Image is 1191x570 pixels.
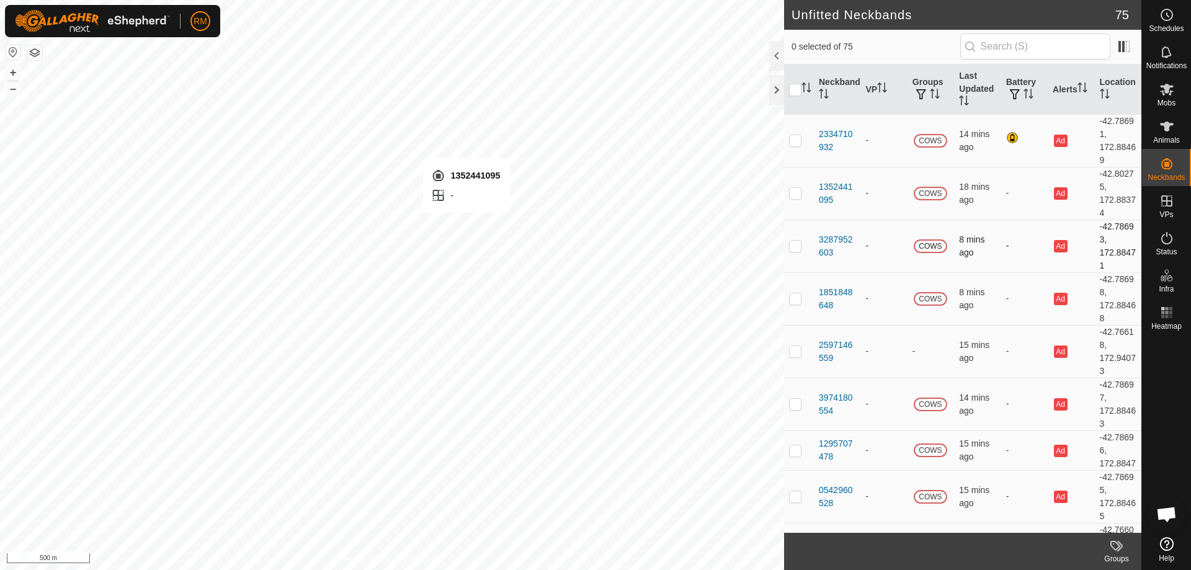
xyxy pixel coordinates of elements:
[1148,174,1185,181] span: Neckbands
[1001,65,1048,115] th: Battery
[877,84,887,94] p-sorticon: Activate to sort
[1115,6,1129,24] span: 75
[1159,211,1173,218] span: VPs
[1092,553,1141,564] div: Groups
[1077,84,1087,94] p-sorticon: Activate to sort
[959,340,989,363] span: 3 Oct 2025, 4:10 pm
[1001,325,1048,378] td: -
[914,134,947,148] span: COWS
[819,91,829,100] p-sorticon: Activate to sort
[819,128,855,154] div: 2334710932
[1146,62,1187,69] span: Notifications
[27,45,42,60] button: Map Layers
[819,391,855,417] div: 3974180554
[1158,99,1175,107] span: Mobs
[959,287,984,310] span: 3 Oct 2025, 4:17 pm
[343,554,390,565] a: Privacy Policy
[914,490,947,504] span: COWS
[914,292,947,306] span: COWS
[430,168,500,183] div: 1352441095
[959,129,989,152] span: 3 Oct 2025, 4:11 pm
[959,485,989,508] span: 3 Oct 2025, 4:11 pm
[1054,293,1068,305] button: Ad
[1142,532,1191,567] a: Help
[1151,323,1182,330] span: Heatmap
[1054,491,1068,503] button: Ad
[865,399,868,409] app-display-virtual-paddock-transition: -
[1001,220,1048,272] td: -
[959,393,989,416] span: 3 Oct 2025, 4:11 pm
[1054,398,1068,411] button: Ad
[819,286,855,312] div: 1851848648
[914,443,947,457] span: COWS
[1054,345,1068,358] button: Ad
[1095,378,1141,430] td: -42.78697, 172.88463
[1095,470,1141,523] td: -42.78695, 172.88465
[1001,272,1048,325] td: -
[914,239,947,253] span: COWS
[960,33,1110,60] input: Search (S)
[1095,65,1141,115] th: Location
[1048,65,1094,115] th: Alerts
[908,325,954,378] td: -
[1095,430,1141,470] td: -42.78696, 172.8847
[6,45,20,60] button: Reset Map
[1054,240,1068,252] button: Ad
[194,15,207,28] span: RM
[819,339,855,365] div: 2597146559
[1054,187,1068,200] button: Ad
[930,91,940,100] p-sorticon: Activate to sort
[865,346,868,356] app-display-virtual-paddock-transition: -
[1001,378,1048,430] td: -
[1001,167,1048,220] td: -
[959,234,984,257] span: 3 Oct 2025, 4:17 pm
[792,7,1115,22] h2: Unfitted Neckbands
[801,84,811,94] p-sorticon: Activate to sort
[865,293,868,303] app-display-virtual-paddock-transition: -
[1054,445,1068,457] button: Ad
[865,241,868,251] app-display-virtual-paddock-transition: -
[908,65,954,115] th: Groups
[1095,114,1141,167] td: -42.78691, 172.88469
[819,437,855,463] div: 1295707478
[1054,135,1068,147] button: Ad
[1159,285,1174,293] span: Infra
[865,445,868,455] app-display-virtual-paddock-transition: -
[865,491,868,501] app-display-virtual-paddock-transition: -
[914,187,947,200] span: COWS
[819,233,855,259] div: 3287952603
[1095,167,1141,220] td: -42.80275, 172.88374
[914,398,947,411] span: COWS
[959,97,969,107] p-sorticon: Activate to sort
[1149,25,1184,32] span: Schedules
[819,180,855,207] div: 1352441095
[430,188,500,203] div: -
[954,65,1001,115] th: Last Updated
[865,188,868,198] app-display-virtual-paddock-transition: -
[15,10,170,32] img: Gallagher Logo
[792,40,960,53] span: 0 selected of 75
[819,484,855,510] div: 0542960528
[1148,496,1185,533] div: Open chat
[1095,220,1141,272] td: -42.78693, 172.88471
[404,554,441,565] a: Contact Us
[959,182,989,205] span: 3 Oct 2025, 4:07 pm
[860,65,907,115] th: VP
[814,65,860,115] th: Neckband
[1100,91,1110,100] p-sorticon: Activate to sort
[1001,470,1048,523] td: -
[865,135,868,145] app-display-virtual-paddock-transition: -
[6,81,20,96] button: –
[959,439,989,461] span: 3 Oct 2025, 4:10 pm
[1156,248,1177,256] span: Status
[1001,430,1048,470] td: -
[1095,272,1141,325] td: -42.78698, 172.88468
[6,65,20,80] button: +
[1153,136,1180,144] span: Animals
[1159,554,1174,562] span: Help
[1095,325,1141,378] td: -42.76618, 172.94073
[1024,91,1033,100] p-sorticon: Activate to sort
